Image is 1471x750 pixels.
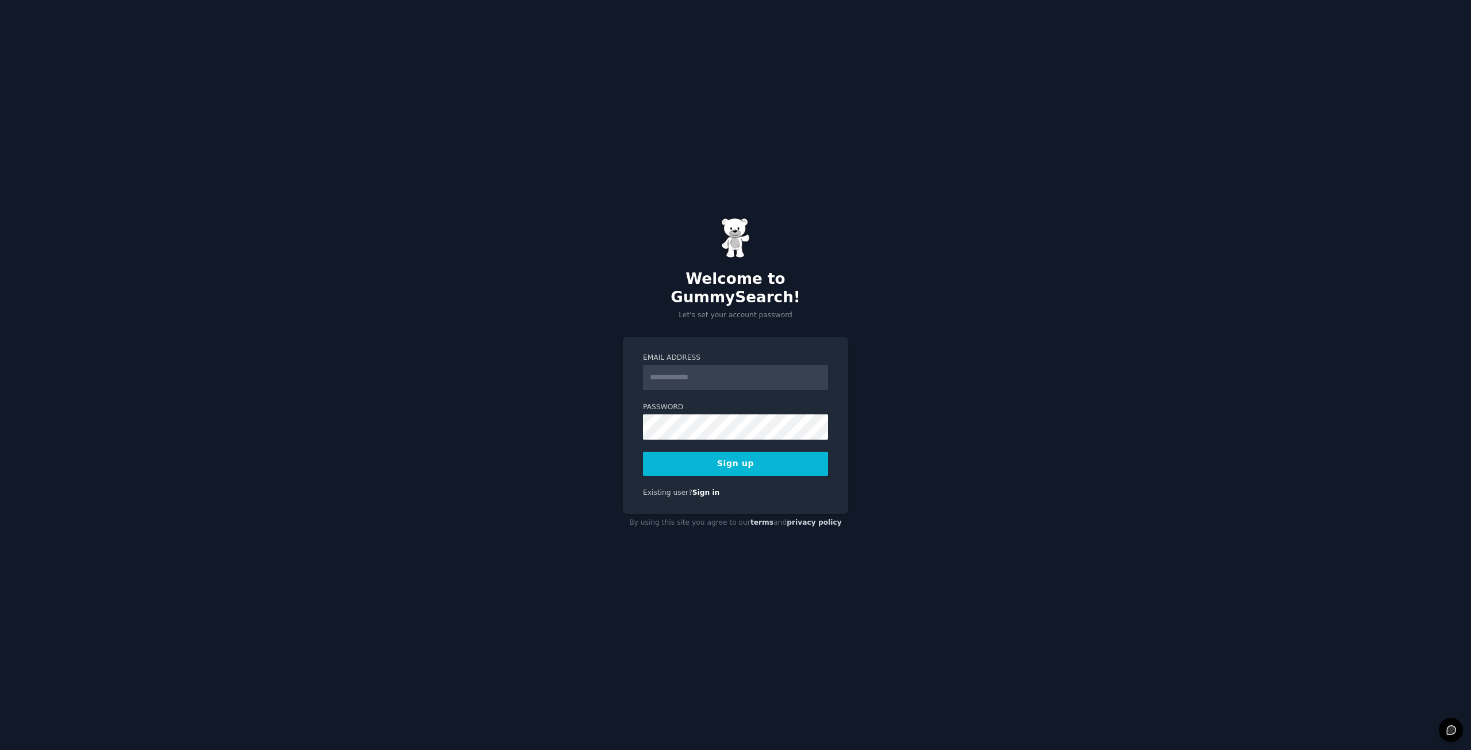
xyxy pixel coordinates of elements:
[643,489,692,497] span: Existing user?
[692,489,720,497] a: Sign in
[787,518,842,526] a: privacy policy
[721,218,750,258] img: Gummy Bear
[750,518,773,526] a: terms
[623,514,848,532] div: By using this site you agree to our and
[643,452,828,476] button: Sign up
[643,353,828,363] label: Email Address
[623,310,848,321] p: Let's set your account password
[623,270,848,306] h2: Welcome to GummySearch!
[643,402,828,413] label: Password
